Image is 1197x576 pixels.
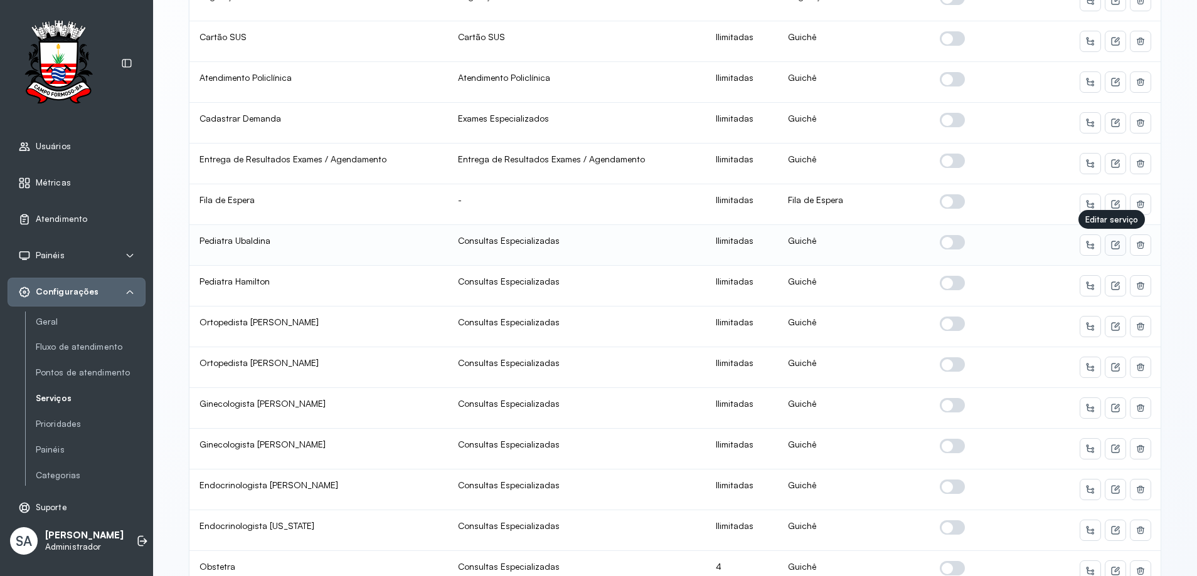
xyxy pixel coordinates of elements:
a: Atendimento [18,213,135,226]
a: Usuários [18,140,135,153]
a: Geral [36,317,146,327]
td: Guichê [778,510,930,551]
td: Fila de Espera [778,184,930,225]
td: Ilimitadas [706,429,778,469]
td: Ilimitadas [706,388,778,429]
td: Guichê [778,21,930,62]
td: Ilimitadas [706,347,778,388]
td: Ilimitadas [706,469,778,510]
td: Guichê [778,103,930,144]
a: Prioridades [36,416,146,432]
td: Ilimitadas [706,144,778,184]
a: Painéis [36,442,146,458]
td: Ilimitadas [706,184,778,225]
a: Prioridades [36,419,146,429]
div: Exames Especializados [458,113,696,124]
td: Pediatra Hamilton [189,266,448,306]
td: Guichê [778,429,930,469]
a: Serviços [36,390,146,406]
a: Fluxo de atendimento [36,342,146,352]
td: Ginecologista [PERSON_NAME] [189,429,448,469]
a: Pontos de atendimento [36,365,146,380]
td: Cartão SUS [189,21,448,62]
td: Endocrinologista [US_STATE] [189,510,448,551]
span: Suporte [36,502,67,513]
div: Consultas Especializadas [458,479,696,491]
a: Categorias [36,470,146,481]
span: Usuários [36,141,71,152]
td: Guichê [778,388,930,429]
td: Guichê [778,306,930,347]
p: [PERSON_NAME] [45,530,124,542]
div: Consultas Especializadas [458,398,696,409]
div: Consultas Especializadas [458,561,696,572]
img: Logotipo do estabelecimento [13,20,104,107]
p: Administrador [45,542,124,552]
span: Métricas [36,177,71,188]
a: Painéis [36,444,146,455]
span: Painéis [36,250,65,261]
td: Guichê [778,266,930,306]
td: Entrega de Resultados Exames / Agendamento [189,144,448,184]
a: Categorias [36,468,146,483]
div: Consultas Especializadas [458,520,696,531]
td: Ginecologista [PERSON_NAME] [189,388,448,429]
td: Fila de Espera [189,184,448,225]
a: Serviços [36,393,146,404]
td: Ilimitadas [706,21,778,62]
span: Configurações [36,286,98,297]
td: Ilimitadas [706,225,778,266]
td: Cadastrar Demanda [189,103,448,144]
td: Ilimitadas [706,103,778,144]
td: Ilimitadas [706,306,778,347]
td: Ilimitadas [706,266,778,306]
div: Consultas Especializadas [458,439,696,450]
td: Ortopedista [PERSON_NAME] [189,347,448,388]
div: Consultas Especializadas [458,357,696,369]
td: Guichê [778,144,930,184]
div: Cartão SUS [458,31,696,43]
a: Pontos de atendimento [36,367,146,378]
span: Atendimento [36,214,87,224]
div: Consultas Especializadas [458,276,696,287]
td: Pediatra Ubaldina [189,225,448,266]
td: Ilimitadas [706,62,778,103]
a: Geral [36,314,146,330]
td: Guichê [778,347,930,388]
div: Atendimento Policlínica [458,72,696,83]
div: Consultas Especializadas [458,235,696,246]
div: Consultas Especializadas [458,317,696,328]
td: Ilimitadas [706,510,778,551]
td: Guichê [778,469,930,510]
a: Fluxo de atendimento [36,339,146,355]
div: Entrega de Resultados Exames / Agendamento [458,154,696,165]
a: Métricas [18,177,135,189]
td: Ortopedista [PERSON_NAME] [189,306,448,347]
td: Endocrinologista [PERSON_NAME] [189,469,448,510]
td: Guichê [778,225,930,266]
td: Guichê [778,62,930,103]
td: Atendimento Policlínica [189,62,448,103]
div: - [458,194,696,206]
